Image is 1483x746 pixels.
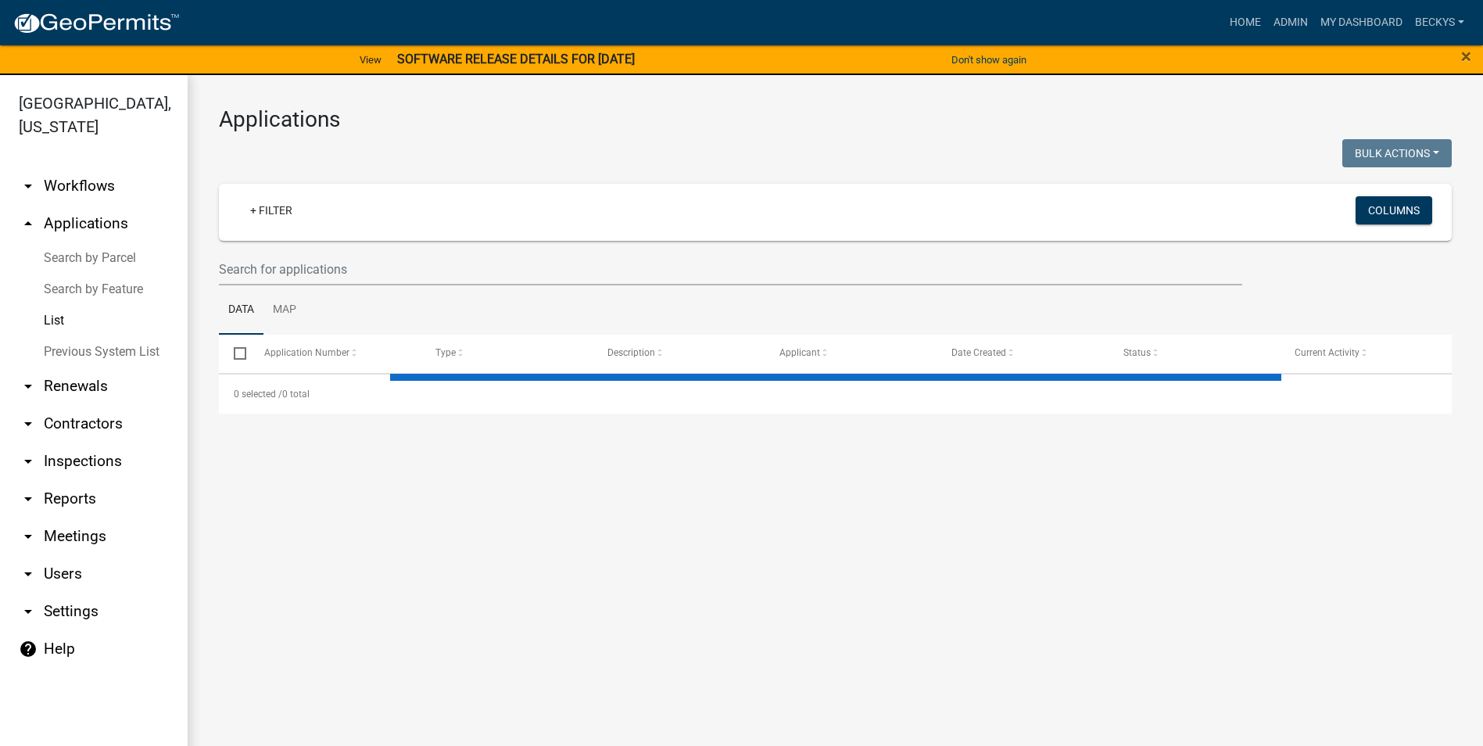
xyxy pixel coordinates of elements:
[607,347,655,358] span: Description
[1267,8,1314,38] a: Admin
[19,640,38,658] i: help
[397,52,635,66] strong: SOFTWARE RELEASE DETAILS FOR [DATE]
[219,285,263,335] a: Data
[19,214,38,233] i: arrow_drop_up
[263,285,306,335] a: Map
[249,335,421,372] datatable-header-cell: Application Number
[19,565,38,583] i: arrow_drop_down
[779,347,820,358] span: Applicant
[945,47,1033,73] button: Don't show again
[937,335,1109,372] datatable-header-cell: Date Created
[19,414,38,433] i: arrow_drop_down
[234,389,282,400] span: 0 selected /
[264,347,349,358] span: Application Number
[1342,139,1452,167] button: Bulk Actions
[219,253,1242,285] input: Search for applications
[765,335,937,372] datatable-header-cell: Applicant
[1356,196,1432,224] button: Columns
[219,106,1452,133] h3: Applications
[353,47,388,73] a: View
[219,335,249,372] datatable-header-cell: Select
[593,335,765,372] datatable-header-cell: Description
[19,527,38,546] i: arrow_drop_down
[1314,8,1409,38] a: My Dashboard
[1409,8,1470,38] a: beckys
[1223,8,1267,38] a: Home
[1461,47,1471,66] button: Close
[19,452,38,471] i: arrow_drop_down
[1461,45,1471,67] span: ×
[951,347,1006,358] span: Date Created
[1280,335,1452,372] datatable-header-cell: Current Activity
[238,196,305,224] a: + Filter
[1295,347,1359,358] span: Current Activity
[219,375,1452,414] div: 0 total
[1123,347,1151,358] span: Status
[19,602,38,621] i: arrow_drop_down
[19,377,38,396] i: arrow_drop_down
[435,347,456,358] span: Type
[421,335,593,372] datatable-header-cell: Type
[1108,335,1280,372] datatable-header-cell: Status
[19,177,38,195] i: arrow_drop_down
[19,490,38,508] i: arrow_drop_down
